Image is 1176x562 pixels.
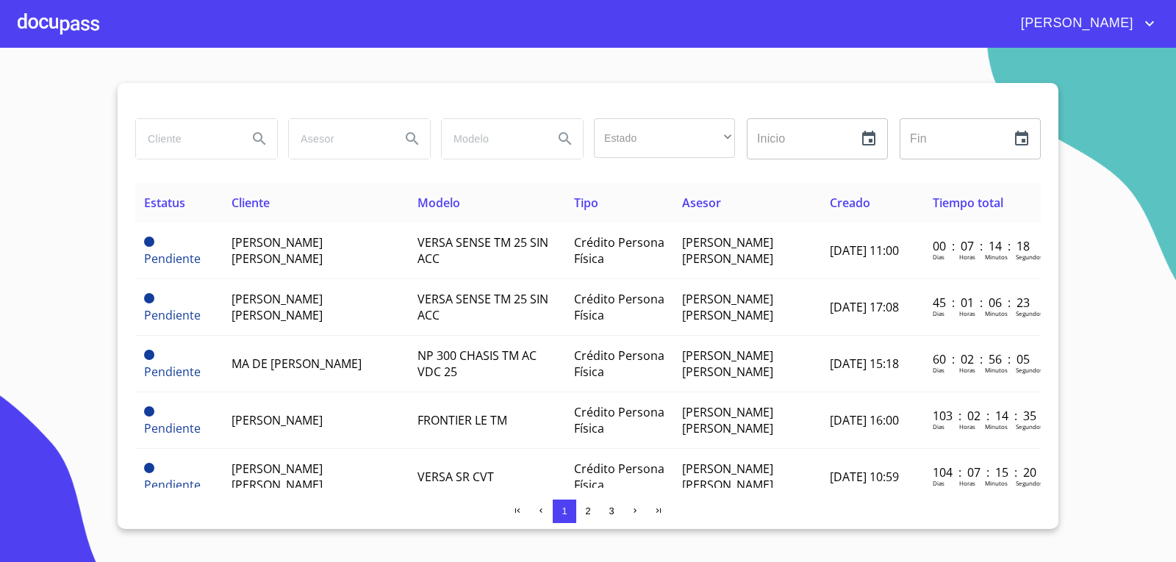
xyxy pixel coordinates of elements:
[574,195,598,211] span: Tipo
[830,469,899,485] span: [DATE] 10:59
[144,463,154,473] span: Pendiente
[830,356,899,372] span: [DATE] 15:18
[1010,12,1158,35] button: account of current user
[682,404,773,436] span: [PERSON_NAME] [PERSON_NAME]
[144,477,201,493] span: Pendiente
[933,253,944,261] p: Dias
[585,505,590,516] span: 2
[289,119,389,159] input: search
[576,500,600,523] button: 2
[395,121,430,156] button: Search
[985,422,1008,430] p: Minutos
[959,253,975,261] p: Horas
[682,195,721,211] span: Asesor
[959,309,975,317] p: Horas
[144,406,154,417] span: Pendiente
[232,291,323,323] span: [PERSON_NAME] [PERSON_NAME]
[574,291,664,323] span: Crédito Persona Física
[144,350,154,360] span: Pendiente
[933,309,944,317] p: Dias
[933,238,1032,254] p: 00 : 07 : 14 : 18
[985,479,1008,487] p: Minutos
[933,295,1032,311] p: 45 : 01 : 06 : 23
[417,469,494,485] span: VERSA SR CVT
[232,234,323,267] span: [PERSON_NAME] [PERSON_NAME]
[959,479,975,487] p: Horas
[959,366,975,374] p: Horas
[242,121,277,156] button: Search
[933,366,944,374] p: Dias
[933,422,944,430] p: Dias
[144,195,185,211] span: Estatus
[682,461,773,493] span: [PERSON_NAME] [PERSON_NAME]
[933,464,1032,480] p: 104 : 07 : 15 : 20
[574,404,664,436] span: Crédito Persona Física
[417,412,507,428] span: FRONTIER LE TM
[136,119,236,159] input: search
[417,347,537,380] span: NP 300 CHASIS TM AC VDC 25
[1016,479,1043,487] p: Segundos
[830,299,899,315] span: [DATE] 17:08
[144,307,201,323] span: Pendiente
[232,461,323,493] span: [PERSON_NAME] [PERSON_NAME]
[985,366,1008,374] p: Minutos
[933,195,1003,211] span: Tiempo total
[1016,422,1043,430] p: Segundos
[144,237,154,247] span: Pendiente
[553,500,576,523] button: 1
[830,412,899,428] span: [DATE] 16:00
[830,242,899,259] span: [DATE] 11:00
[933,408,1032,424] p: 103 : 02 : 14 : 35
[1016,309,1043,317] p: Segundos
[600,500,623,523] button: 3
[682,234,773,267] span: [PERSON_NAME] [PERSON_NAME]
[144,251,201,267] span: Pendiente
[144,293,154,303] span: Pendiente
[417,291,548,323] span: VERSA SENSE TM 25 SIN ACC
[574,347,664,380] span: Crédito Persona Física
[830,195,870,211] span: Creado
[574,461,664,493] span: Crédito Persona Física
[682,291,773,323] span: [PERSON_NAME] [PERSON_NAME]
[1010,12,1141,35] span: [PERSON_NAME]
[594,118,735,158] div: ​
[574,234,664,267] span: Crédito Persona Física
[144,364,201,380] span: Pendiente
[562,505,567,516] span: 1
[548,121,583,156] button: Search
[1016,366,1043,374] p: Segundos
[232,356,362,372] span: MA DE [PERSON_NAME]
[959,422,975,430] p: Horas
[442,119,542,159] input: search
[682,347,773,380] span: [PERSON_NAME] [PERSON_NAME]
[1016,253,1043,261] p: Segundos
[985,309,1008,317] p: Minutos
[144,420,201,436] span: Pendiente
[417,234,548,267] span: VERSA SENSE TM 25 SIN ACC
[933,351,1032,367] p: 60 : 02 : 56 : 05
[232,195,270,211] span: Cliente
[985,253,1008,261] p: Minutos
[417,195,460,211] span: Modelo
[232,412,323,428] span: [PERSON_NAME]
[933,479,944,487] p: Dias
[609,505,614,516] span: 3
